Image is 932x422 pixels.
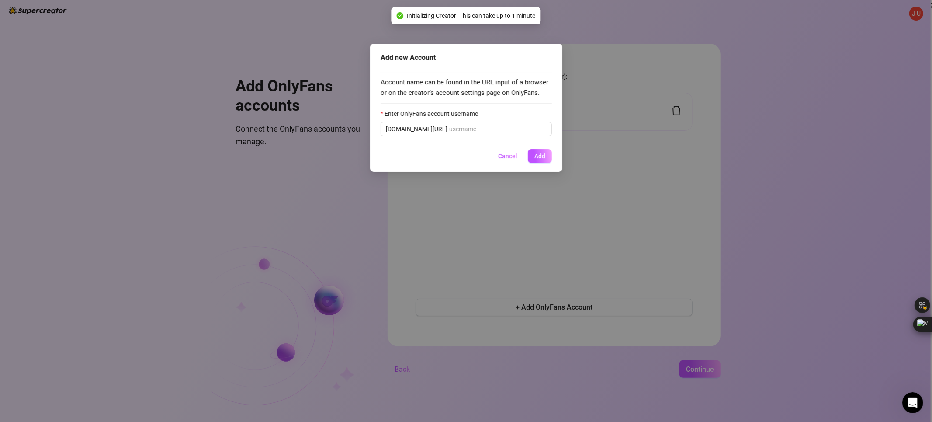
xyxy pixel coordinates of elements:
[386,124,447,134] span: [DOMAIN_NAME][URL]
[534,153,545,160] span: Add
[528,149,552,163] button: Add
[381,52,552,63] div: Add new Account
[381,77,552,98] span: Account name can be found in the URL input of a browser or on the creator’s account settings page...
[381,109,484,119] label: Enter OnlyFans account username
[498,153,517,160] span: Cancel
[407,11,536,21] span: Initializing Creator! This can take up to 1 minute
[902,392,923,413] iframe: Intercom live chat
[491,149,524,163] button: Cancel
[449,124,547,134] input: Enter OnlyFans account username
[397,12,404,19] span: check-circle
